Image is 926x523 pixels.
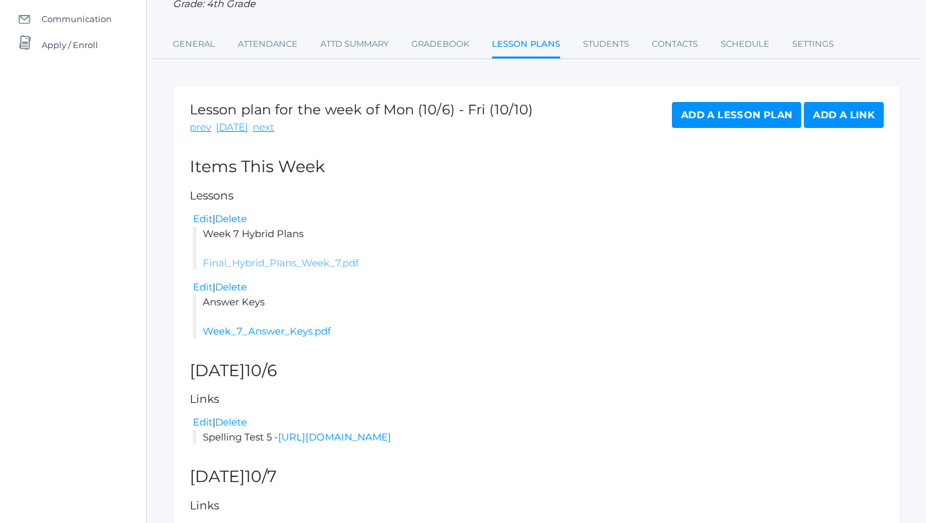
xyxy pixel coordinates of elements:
[652,31,698,57] a: Contacts
[193,295,884,339] li: Answer Keys
[193,280,884,295] div: |
[203,325,331,337] a: Week_7_Answer_Keys.pdf
[245,361,277,380] span: 10/6
[190,102,533,117] h1: Lesson plan for the week of Mon (10/6) - Fri (10/10)
[804,102,884,128] a: Add a Link
[411,31,469,57] a: Gradebook
[792,31,834,57] a: Settings
[215,212,247,225] a: Delete
[42,6,112,32] span: Communication
[190,190,884,202] h5: Lessons
[278,431,391,443] a: [URL][DOMAIN_NAME]
[203,257,359,269] a: Final_Hybrid_Plans_Week_7.pdf
[193,227,884,271] li: Week 7 Hybrid Plans
[253,120,274,135] a: next
[190,158,884,176] h2: Items This Week
[193,430,884,445] li: Spelling Test 5 -
[193,212,212,225] a: Edit
[721,31,769,57] a: Schedule
[190,500,884,512] h5: Links
[42,32,98,58] span: Apply / Enroll
[193,212,884,227] div: |
[190,362,884,380] h2: [DATE]
[193,415,884,430] div: |
[215,281,247,293] a: Delete
[583,31,629,57] a: Students
[672,102,801,128] a: Add a Lesson Plan
[190,393,884,405] h5: Links
[215,416,247,428] a: Delete
[238,31,298,57] a: Attendance
[193,281,212,293] a: Edit
[173,31,215,57] a: General
[190,120,211,135] a: prev
[190,468,884,486] h2: [DATE]
[320,31,389,57] a: Attd Summary
[216,120,248,135] a: [DATE]
[193,416,212,428] a: Edit
[492,31,560,59] a: Lesson Plans
[245,466,277,486] span: 10/7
